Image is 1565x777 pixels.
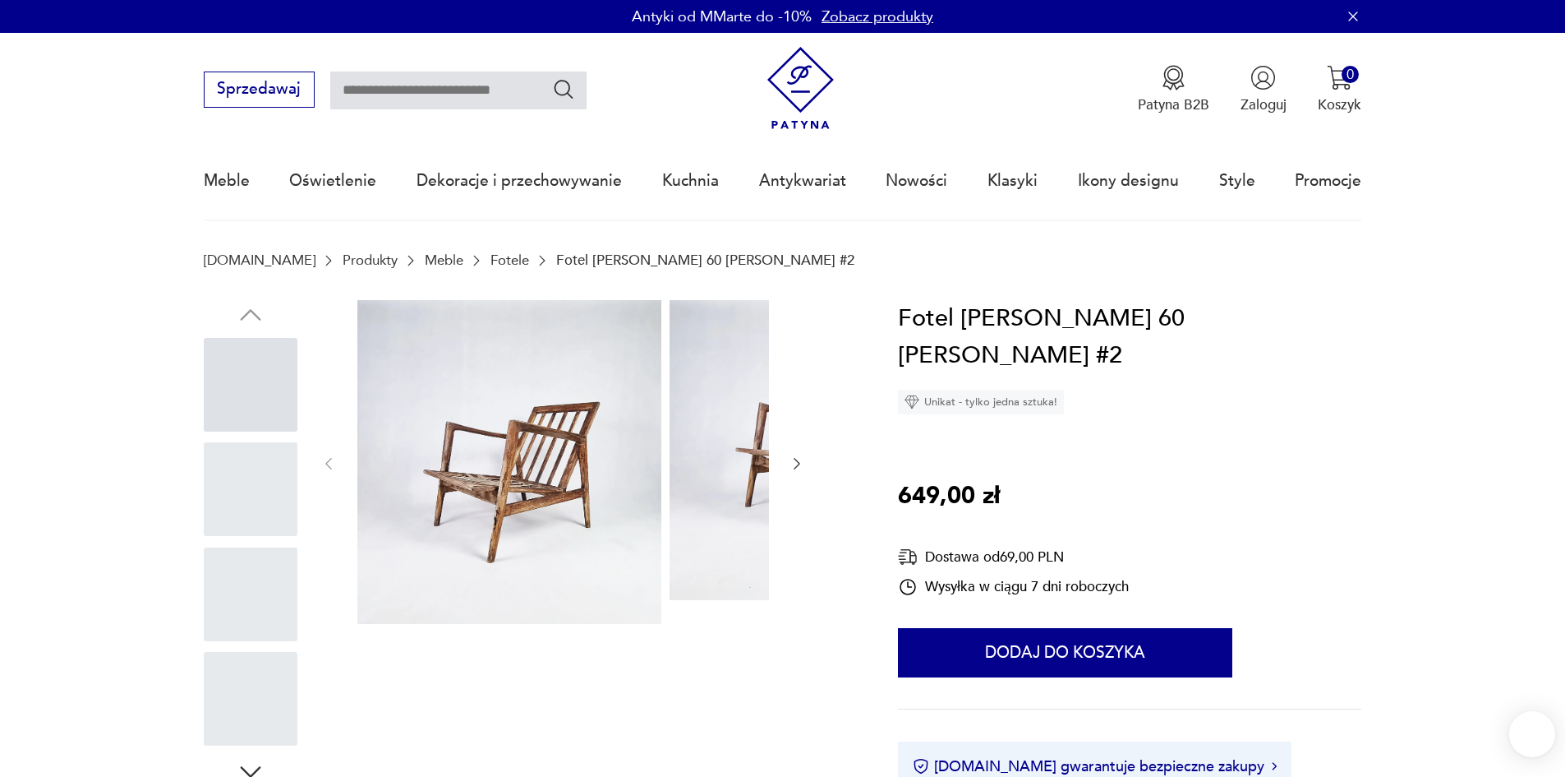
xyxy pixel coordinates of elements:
[913,756,1277,777] button: [DOMAIN_NAME] gwarantuje bezpieczne zakupy
[425,252,463,268] a: Meble
[1250,65,1276,90] img: Ikonka użytkownika
[822,7,933,27] a: Zobacz produkty
[1078,143,1179,219] a: Ikony designu
[1342,66,1359,83] div: 0
[1327,65,1352,90] img: Ikona koszyka
[1240,65,1287,114] button: Zaloguj
[1240,95,1287,114] p: Zaloguj
[490,252,529,268] a: Fotele
[898,390,1064,414] div: Unikat - tylko jedna sztuka!
[1138,95,1209,114] p: Patyna B2B
[1295,143,1361,219] a: Promocje
[1318,95,1361,114] p: Koszyk
[759,143,846,219] a: Antykwariat
[1161,65,1186,90] img: Ikona medalu
[1318,65,1361,114] button: 0Koszyk
[898,547,1129,567] div: Dostawa od 69,00 PLN
[357,300,661,624] img: Zdjęcie produktu Fotel Stefan lata 60 Zenon Bączyk #2
[662,143,719,219] a: Kuchnia
[670,300,974,601] img: Zdjęcie produktu Fotel Stefan lata 60 Zenon Bączyk #2
[1509,711,1555,757] iframe: Smartsupp widget button
[1138,65,1209,114] a: Ikona medaluPatyna B2B
[904,395,919,409] img: Ikona diamentu
[204,252,315,268] a: [DOMAIN_NAME]
[204,143,250,219] a: Meble
[1138,65,1209,114] button: Patyna B2B
[898,300,1361,375] h1: Fotel [PERSON_NAME] 60 [PERSON_NAME] #2
[759,47,842,130] img: Patyna - sklep z meblami i dekoracjami vintage
[204,72,315,108] button: Sprzedawaj
[1219,143,1255,219] a: Style
[898,628,1232,678] button: Dodaj do koszyka
[913,758,929,775] img: Ikona certyfikatu
[898,478,1000,516] p: 649,00 zł
[1272,762,1277,770] img: Ikona strzałki w prawo
[898,577,1129,597] div: Wysyłka w ciągu 7 dni roboczych
[417,143,622,219] a: Dekoracje i przechowywanie
[289,143,376,219] a: Oświetlenie
[556,252,854,268] p: Fotel [PERSON_NAME] 60 [PERSON_NAME] #2
[632,7,812,27] p: Antyki od MMarte do -10%
[898,547,918,567] img: Ikona dostawy
[886,143,947,219] a: Nowości
[343,252,398,268] a: Produkty
[987,143,1038,219] a: Klasyki
[552,77,576,101] button: Szukaj
[204,84,315,97] a: Sprzedawaj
